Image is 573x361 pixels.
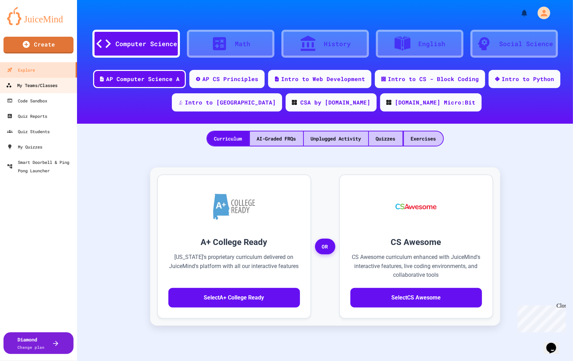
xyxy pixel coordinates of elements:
span: Change plan [18,345,45,350]
div: Quiz Students [7,127,50,136]
div: AP CS Principles [202,75,258,83]
img: CS Awesome [389,186,443,228]
div: Curriculum [207,131,249,146]
div: My Account [530,5,552,21]
div: History [324,39,351,49]
div: CSA by [DOMAIN_NAME] [300,98,370,107]
div: Chat with us now!Close [3,3,48,44]
img: CODE_logo_RGB.png [292,100,297,105]
button: DiamondChange plan [4,332,74,354]
div: Social Science [499,39,553,49]
p: CS Awesome curriculum enhanced with JuiceMind's interactive features, live coding environments, a... [350,253,482,280]
span: OR [315,239,335,255]
button: SelectCS Awesome [350,288,482,308]
div: Computer Science [116,39,177,49]
img: logo-orange.svg [7,7,70,25]
div: My Quizzes [7,143,42,151]
div: [DOMAIN_NAME] Micro:Bit [395,98,475,107]
div: Exercises [404,131,443,146]
button: SelectA+ College Ready [168,288,300,308]
div: Math [235,39,251,49]
div: AI-Graded FRQs [250,131,303,146]
div: AP Computer Science A [106,75,180,83]
div: My Notifications [507,7,530,19]
div: Quiz Reports [7,112,47,120]
div: Intro to [GEOGRAPHIC_DATA] [185,98,276,107]
div: Intro to CS - Block Coding [388,75,479,83]
a: Create [4,37,74,53]
iframe: chat widget [544,333,566,354]
div: English [418,39,445,49]
img: A+ College Ready [213,194,255,220]
img: CODE_logo_RGB.png [386,100,391,105]
div: Diamond [18,336,45,351]
h3: A+ College Ready [168,236,300,248]
iframe: chat widget [515,303,566,332]
div: Intro to Python [502,75,554,83]
div: Smart Doorbell & Ping Pong Launcher [7,158,74,175]
div: My Teams/Classes [6,81,57,90]
p: [US_STATE]'s proprietary curriculum delivered on JuiceMind's platform with all our interactive fe... [168,253,300,280]
h3: CS Awesome [350,236,482,248]
div: Quizzes [369,131,403,146]
div: Code Sandbox [7,96,47,105]
div: Explore [7,66,35,74]
div: Unplugged Activity [304,131,368,146]
div: Intro to Web Development [281,75,365,83]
